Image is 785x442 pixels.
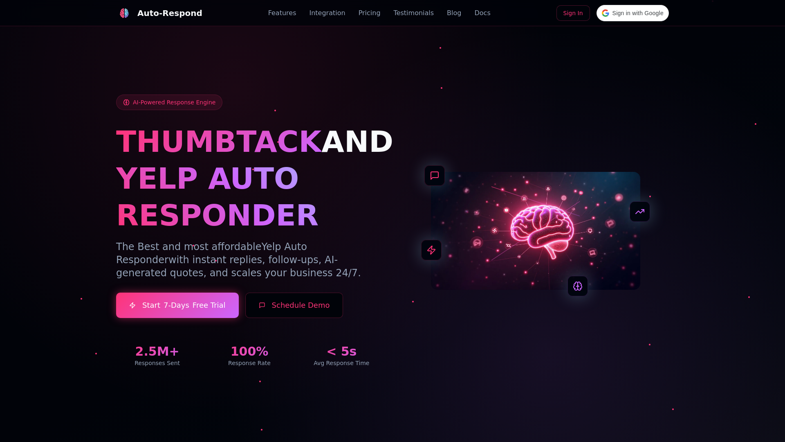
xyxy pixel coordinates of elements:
span: 7-Days [164,300,189,311]
a: Pricing [359,8,381,18]
a: Blog [447,8,461,18]
button: Schedule Demo [245,293,343,318]
a: Testimonials [394,8,434,18]
div: < 5s [301,344,383,359]
a: Sign In [556,5,590,21]
div: Avg Response Time [301,359,383,367]
div: Auto-Respond [137,7,202,19]
img: AI Neural Network Brain [431,172,640,290]
span: Yelp Auto Responder [116,241,307,266]
img: Auto-Respond Logo [119,8,129,18]
a: Features [268,8,296,18]
p: The Best and most affordable with instant replies, follow-ups, AI-generated quotes, and scales yo... [116,240,383,280]
span: AND [321,124,393,159]
a: Docs [474,8,490,18]
a: Start7-DaysFree Trial [116,293,239,318]
div: Responses Sent [116,359,198,367]
span: THUMBTACK [116,124,321,159]
div: 2.5M+ [116,344,198,359]
h1: YELP AUTO RESPONDER [116,160,383,234]
a: Auto-Respond LogoAuto-Respond [116,5,202,21]
div: 100% [208,344,290,359]
div: Response Rate [208,359,290,367]
a: Integration [309,8,345,18]
span: AI-Powered Response Engine [133,98,215,106]
span: Sign in with Google [612,9,664,18]
div: Sign in with Google [597,5,669,21]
